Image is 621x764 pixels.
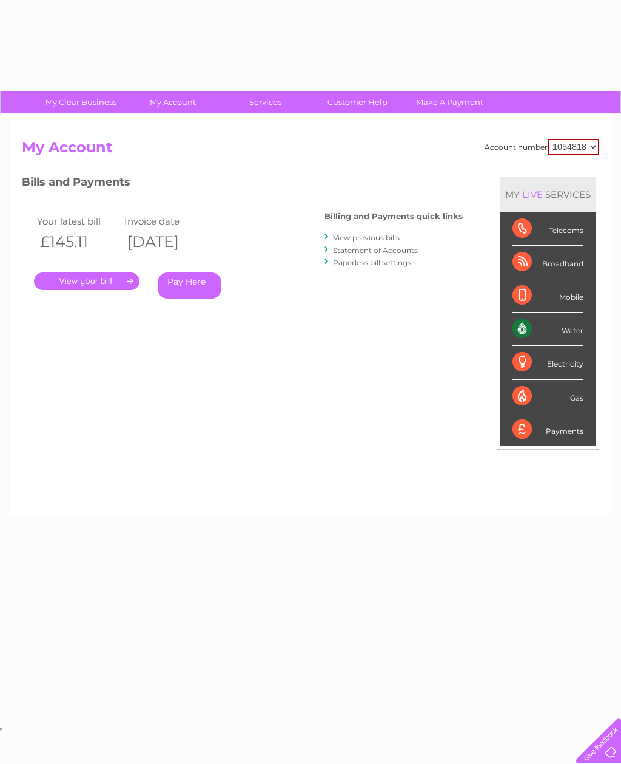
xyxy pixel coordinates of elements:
a: Paperless bill settings [333,258,411,267]
th: £145.11 [34,229,121,254]
div: Gas [512,380,583,413]
div: Electricity [512,346,583,379]
a: . [34,272,139,290]
a: Statement of Accounts [333,246,418,255]
td: Invoice date [121,213,209,229]
a: Pay Here [158,272,221,299]
a: Services [215,91,315,113]
a: View previous bills [333,233,400,242]
th: [DATE] [121,229,209,254]
h4: Billing and Payments quick links [324,212,463,221]
div: Account number [485,139,599,155]
a: My Account [123,91,223,113]
a: My Clear Business [31,91,131,113]
div: MY SERVICES [500,177,596,212]
h2: My Account [22,139,599,162]
div: Mobile [512,279,583,313]
h3: Bills and Payments [22,174,463,195]
div: Water [512,313,583,346]
div: LIVE [520,189,545,200]
td: Your latest bill [34,213,121,229]
a: Make A Payment [400,91,500,113]
a: Customer Help [307,91,408,113]
div: Payments [512,413,583,446]
div: Broadband [512,246,583,279]
div: Telecoms [512,212,583,246]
